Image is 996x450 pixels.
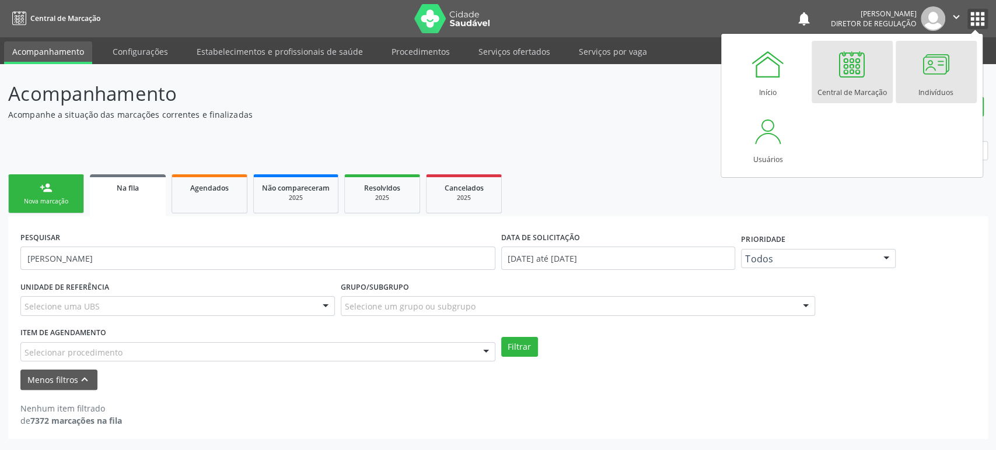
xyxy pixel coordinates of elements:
[262,183,330,193] span: Não compareceram
[741,231,785,249] label: Prioridade
[117,183,139,193] span: Na fila
[8,79,694,108] p: Acompanhamento
[445,183,484,193] span: Cancelados
[501,247,736,270] input: Selecione um intervalo
[383,41,458,62] a: Procedimentos
[831,19,917,29] span: Diretor de regulação
[25,300,100,312] span: Selecione uma UBS
[262,194,330,202] div: 2025
[745,253,871,265] span: Todos
[20,247,495,270] input: Nome, CNS
[17,197,75,206] div: Nova marcação
[728,41,809,103] a: Início
[20,278,109,296] label: UNIDADE DE REFERÊNCIA
[30,13,100,23] span: Central de Marcação
[4,41,92,64] a: Acompanhamento
[364,183,400,193] span: Resolvidos
[945,6,967,31] button: 
[967,9,988,29] button: apps
[470,41,558,62] a: Serviços ofertados
[188,41,371,62] a: Estabelecimentos e profissionais de saúde
[104,41,176,62] a: Configurações
[921,6,945,31] img: img
[8,108,694,121] p: Acompanhe a situação das marcações correntes e finalizadas
[812,41,893,103] a: Central de Marcação
[20,324,106,342] label: Item de agendamento
[896,41,977,103] a: Indivíduos
[831,9,917,19] div: [PERSON_NAME]
[501,228,580,247] label: DATA DE SOLICITAÇÃO
[501,337,538,357] button: Filtrar
[20,414,122,427] div: de
[8,9,100,28] a: Central de Marcação
[20,402,122,414] div: Nenhum item filtrado
[341,278,409,296] label: Grupo/Subgrupo
[30,415,122,426] strong: 7372 marcações na fila
[728,108,809,170] a: Usuários
[190,183,229,193] span: Agendados
[435,194,493,202] div: 2025
[571,41,655,62] a: Serviços por vaga
[40,181,53,194] div: person_add
[20,370,97,390] button: Menos filtroskeyboard_arrow_up
[25,346,123,358] span: Selecionar procedimento
[78,373,91,386] i: keyboard_arrow_up
[796,10,812,27] button: notifications
[950,10,963,23] i: 
[345,300,476,312] span: Selecione um grupo ou subgrupo
[20,228,60,247] label: PESQUISAR
[353,194,411,202] div: 2025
